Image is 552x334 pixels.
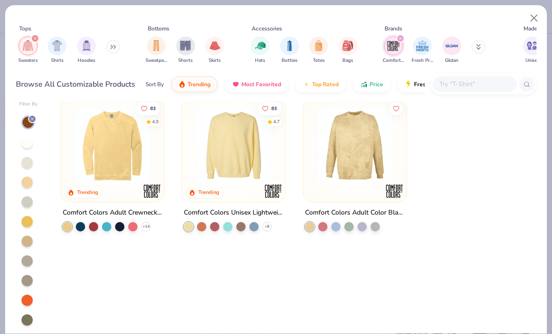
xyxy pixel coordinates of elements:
[312,108,397,183] img: af9aa875-49e6-4add-a207-ae50a083b4ff
[313,40,324,51] img: Totes Image
[383,57,404,64] span: Comfort Colors
[232,81,240,88] img: most_fav.gif
[309,37,328,64] div: filter for Totes
[225,76,288,92] button: Most Favorited
[178,81,186,88] img: trending.gif
[251,37,269,64] div: filter for Hats
[296,76,346,92] button: Top Rated
[188,81,211,88] span: Trending
[383,37,404,64] button: filter button
[385,182,404,200] img: Comfort Colors logo
[339,37,357,64] div: filter for Bags
[412,37,433,64] div: filter for Fresh Prints
[385,24,402,33] div: Brands
[78,57,95,64] span: Hoodies
[305,207,405,219] div: Comfort Colors Adult Color Blast Crewneck Sweatshirt
[209,57,221,64] span: Skirts
[255,40,266,51] img: Hats Image
[405,81,412,88] img: flash.gif
[145,37,167,64] div: filter for Sweatpants
[445,57,458,64] span: Gildan
[252,24,282,33] div: Accessories
[273,118,280,125] div: 4.7
[176,37,195,64] button: filter button
[313,57,325,64] span: Totes
[386,39,400,53] img: Comfort Colors Image
[70,108,155,183] img: d295d77e-121d-401d-827c-5781d2bfd779
[52,40,63,51] img: Shirts Image
[257,102,282,115] button: Like
[415,39,429,53] img: Fresh Prints Image
[438,79,510,89] input: Try "T-Shirt"
[143,224,150,230] span: + 14
[143,182,161,200] img: Comfort Colors logo
[383,37,404,64] div: filter for Comfort Colors
[22,40,33,51] img: Sweaters Image
[151,40,161,51] img: Sweatpants Image
[342,40,353,51] img: Bags Image
[412,37,433,64] button: filter button
[527,40,537,51] img: Unisex Image
[145,37,167,64] button: filter button
[191,108,276,183] img: fc6a2477-93f9-48d5-9271-e26f705a6e51
[18,57,38,64] span: Sweaters
[48,37,66,64] button: filter button
[414,81,462,88] span: Fresh Prints Flash
[137,102,161,115] button: Like
[19,101,38,108] div: Filter By
[241,81,281,88] span: Most Favorited
[523,24,547,33] div: Made For
[284,40,295,51] img: Bottles Image
[18,37,38,64] button: filter button
[390,102,403,115] button: Like
[265,224,269,230] span: + 8
[339,37,357,64] button: filter button
[205,37,224,64] button: filter button
[48,37,66,64] div: filter for Shirts
[16,79,135,90] div: Browse All Customizable Products
[145,57,167,64] span: Sweatpants
[180,40,191,51] img: Shorts Image
[271,106,277,111] span: 83
[309,37,328,64] button: filter button
[51,57,64,64] span: Shirts
[19,24,31,33] div: Tops
[523,37,542,64] button: filter button
[525,9,543,27] button: Close
[443,37,461,64] div: filter for Gildan
[523,37,542,64] div: filter for Unisex
[412,57,433,64] span: Fresh Prints
[398,76,506,92] button: Fresh Prints Flash
[153,118,159,125] div: 4.9
[171,76,218,92] button: Trending
[77,37,96,64] button: filter button
[210,40,220,51] img: Skirts Image
[370,81,383,88] span: Price
[77,37,96,64] div: filter for Hoodies
[63,207,162,219] div: Comfort Colors Adult Crewneck Sweatshirt
[264,182,283,200] img: Comfort Colors logo
[282,57,298,64] span: Bottles
[303,81,310,88] img: TopRated.gif
[151,106,156,111] span: 83
[184,207,283,219] div: Comfort Colors Unisex Lightweight Cotton Crewneck Sweatshirt
[353,76,390,92] button: Price
[18,37,38,64] div: filter for Sweaters
[176,37,195,64] div: filter for Shorts
[145,80,164,89] div: Sort By
[81,40,92,51] img: Hoodies Image
[443,37,461,64] button: filter button
[280,37,299,64] div: filter for Bottles
[255,57,265,64] span: Hats
[342,57,353,64] span: Bags
[251,37,269,64] button: filter button
[312,81,339,88] span: Top Rated
[205,37,224,64] div: filter for Skirts
[280,37,299,64] button: filter button
[178,57,193,64] span: Shorts
[445,39,459,53] img: Gildan Image
[148,24,169,33] div: Bottoms
[525,57,539,64] span: Unisex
